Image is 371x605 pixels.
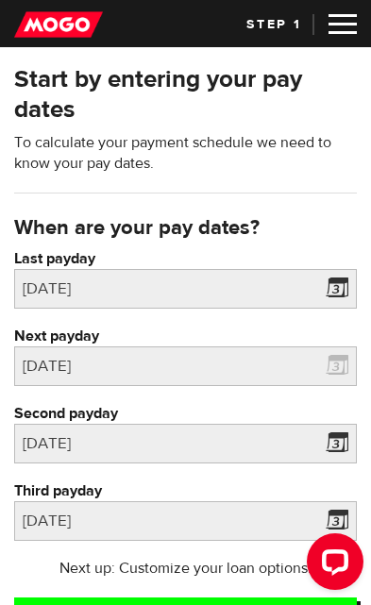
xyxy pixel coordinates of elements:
[329,14,357,34] img: menu-8c7f6768b6b270324deb73bd2f515a8c.svg
[14,326,357,346] label: Next payday
[236,14,314,35] div: STEP 1
[14,248,357,269] label: Last payday
[14,480,357,501] label: Third payday
[14,64,357,125] h2: Start by entering your pay dates
[14,558,357,579] p: Next up: Customize your loan options.
[292,526,371,605] iframe: LiveChat chat widget
[14,403,357,424] label: Second payday
[14,10,103,39] img: mogo_logo-11ee424be714fa7cbb0f0f49df9e16ec.png
[14,132,357,174] p: To calculate your payment schedule we need to know your pay dates.
[14,214,357,241] h3: When are your pay dates?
